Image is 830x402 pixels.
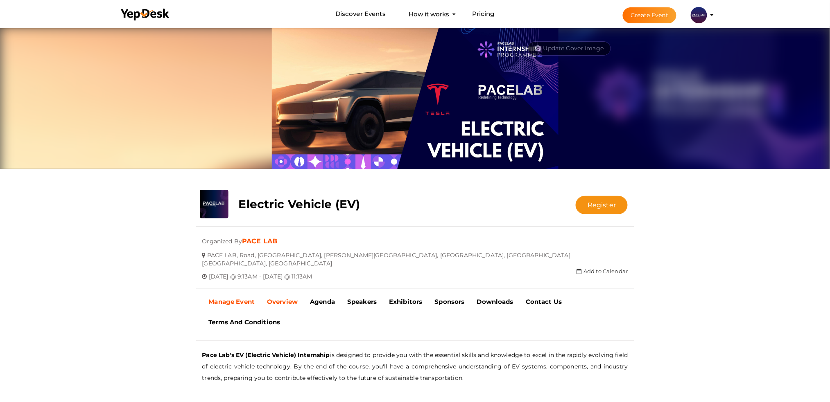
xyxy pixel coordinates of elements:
b: Manage Event [209,298,255,305]
b: Speakers [347,298,377,305]
span: [DATE] @ 9:13AM - [DATE] @ 11:13AM [209,267,312,280]
a: Contact Us [520,292,568,312]
p: is designed to provide you with the essential skills and knowledge to excel in the rapidly evolvi... [202,349,628,384]
a: PACE LAB [242,237,277,245]
b: Contact Us [526,298,562,305]
a: Manage Event [203,292,261,312]
span: Organized By [202,231,242,245]
a: Exhibitors [383,292,428,312]
button: Update Cover Image [528,41,611,56]
a: Agenda [304,292,341,312]
button: Register [576,196,628,214]
b: Downloads [477,298,513,305]
span: PACE LAB, Road, [GEOGRAPHIC_DATA], [PERSON_NAME][GEOGRAPHIC_DATA], [GEOGRAPHIC_DATA], [GEOGRAPHIC... [202,245,572,267]
a: Overview [261,292,304,312]
a: Sponsors [429,292,471,312]
b: Overview [267,298,298,305]
b: Agenda [310,298,335,305]
button: Create Event [623,7,677,23]
a: Add to Calendar [577,268,628,274]
b: Sponsors [435,298,465,305]
a: Discover Events [335,7,386,22]
img: ACg8ocL0kAMv6lbQGkAvZffMI2AGMQOEcunBVH5P4FVoqBXGP4BOzjY=s100 [691,7,707,23]
b: Terms And Conditions [209,318,280,326]
a: Pricing [472,7,495,22]
b: Pace Lab's EV (Electric Vehicle) Internship [202,351,330,359]
img: 5QIGOXXY_normal.jpeg [272,26,559,169]
button: How it works [406,7,452,22]
a: Terms And Conditions [203,312,287,332]
a: Downloads [471,292,520,312]
b: Electric Vehicle (EV) [239,197,360,211]
a: Speakers [341,292,383,312]
b: Exhibitors [389,298,422,305]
